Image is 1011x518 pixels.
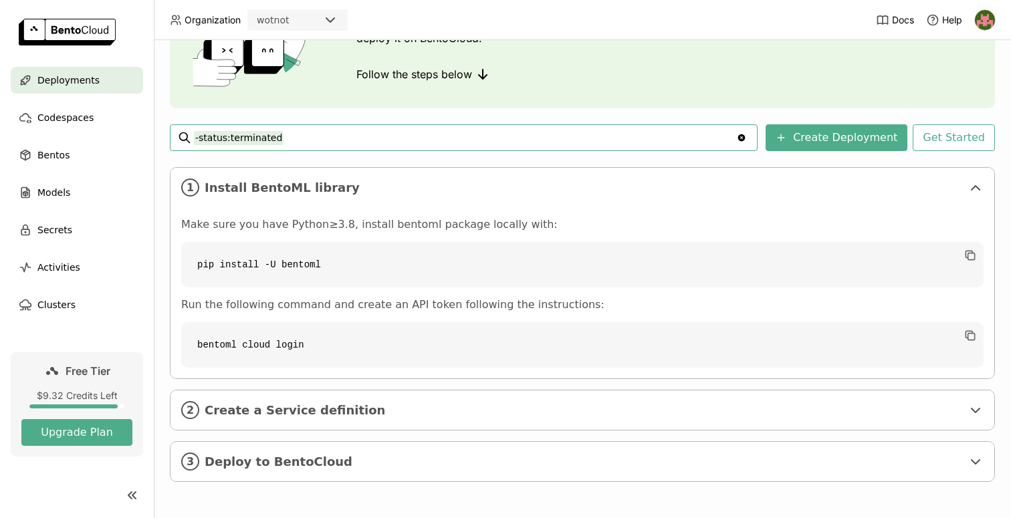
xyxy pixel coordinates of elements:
[37,72,100,88] span: Deployments
[181,298,984,311] p: Run the following command and create an API token following the instructions:
[11,142,143,168] a: Bentos
[21,390,132,402] div: $9.32 Credits Left
[11,179,143,206] a: Models
[181,452,199,471] i: 3
[66,364,110,378] span: Free Tier
[37,110,94,126] span: Codespaces
[181,401,199,419] i: 2
[194,127,736,148] input: Search
[11,104,143,131] a: Codespaces
[37,147,70,163] span: Bentos
[913,124,995,151] button: Get Started
[21,419,132,446] button: Upgrade Plan
[181,242,984,287] code: pip install -U bentoml
[736,132,747,143] svg: Clear value
[11,254,143,281] a: Activities
[171,390,994,430] div: 2Create a Service definition
[11,67,143,94] a: Deployments
[171,442,994,481] div: 3Deploy to BentoCloud
[185,14,241,26] span: Organization
[37,184,70,201] span: Models
[11,217,143,243] a: Secrets
[290,14,292,27] input: Selected wotnot.
[19,19,116,45] img: logo
[876,13,914,27] a: Docs
[37,259,80,275] span: Activities
[942,14,962,26] span: Help
[181,218,984,231] p: Make sure you have Python≥3.8, install bentoml package locally with:
[205,455,962,469] span: Deploy to BentoCloud
[37,297,76,313] span: Clusters
[926,13,962,27] div: Help
[181,322,984,368] code: bentoml cloud login
[181,178,199,197] i: 1
[975,10,995,30] img: Mirant Hingrajia
[257,13,289,27] div: wotnot
[356,68,472,81] span: Follow the steps below
[205,180,962,195] span: Install BentoML library
[171,168,994,207] div: 1Install BentoML library
[11,352,143,457] a: Free Tier$9.32 Credits LeftUpgrade Plan
[37,222,72,238] span: Secrets
[766,124,907,151] button: Create Deployment
[205,403,962,418] span: Create a Service definition
[11,291,143,318] a: Clusters
[892,14,914,26] span: Docs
